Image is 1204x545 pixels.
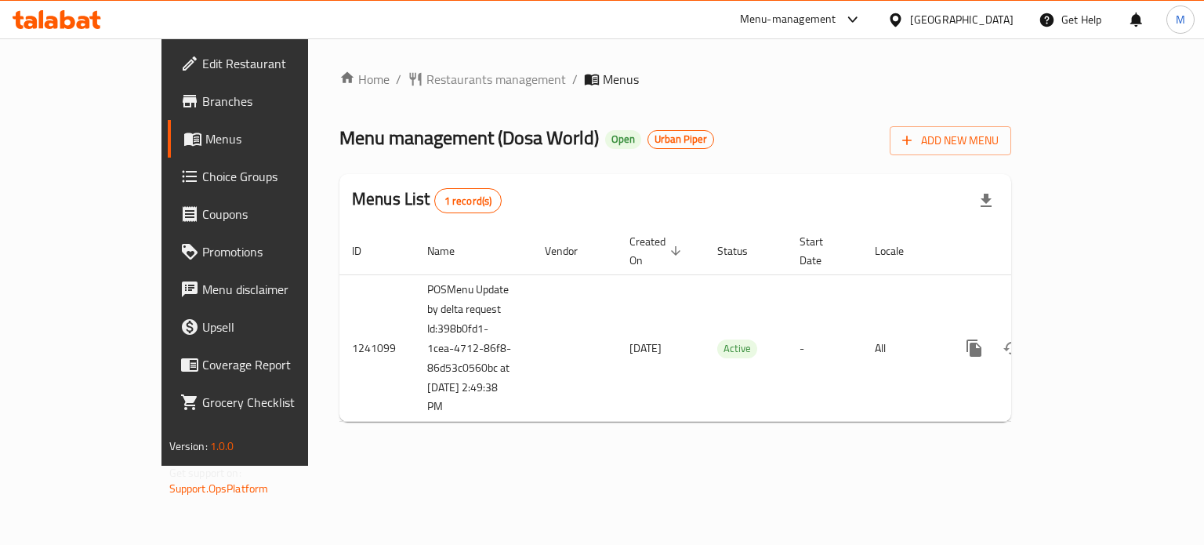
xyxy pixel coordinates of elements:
[202,355,350,374] span: Coverage Report
[210,436,234,456] span: 1.0.0
[205,129,350,148] span: Menus
[717,340,757,358] div: Active
[168,271,363,308] a: Menu disclaimer
[717,340,757,358] span: Active
[339,120,599,155] span: Menu management ( Dosa World )
[800,232,843,270] span: Start Date
[202,280,350,299] span: Menu disclaimer
[956,329,993,367] button: more
[168,158,363,195] a: Choice Groups
[168,120,363,158] a: Menus
[339,274,415,422] td: 1241099
[168,233,363,271] a: Promotions
[572,70,578,89] li: /
[605,130,641,149] div: Open
[202,318,350,336] span: Upsell
[434,188,502,213] div: Total records count
[169,463,241,483] span: Get support on:
[629,232,686,270] span: Created On
[339,70,1011,89] nav: breadcrumb
[202,167,350,186] span: Choice Groups
[202,205,350,223] span: Coupons
[202,393,350,412] span: Grocery Checklist
[415,274,532,422] td: POSMenu Update by delta request Id:398b0fd1-1cea-4712-86f8-86d53c0560bc at [DATE] 2:49:38 PM
[202,54,350,73] span: Edit Restaurant
[168,308,363,346] a: Upsell
[629,338,662,358] span: [DATE]
[787,274,862,422] td: -
[545,242,598,260] span: Vendor
[740,10,836,29] div: Menu-management
[339,227,1119,423] table: enhanced table
[890,126,1011,155] button: Add New Menu
[396,70,401,89] li: /
[168,195,363,233] a: Coupons
[993,329,1031,367] button: Change Status
[875,242,924,260] span: Locale
[352,242,382,260] span: ID
[603,70,639,89] span: Menus
[427,242,475,260] span: Name
[862,274,943,422] td: All
[435,194,502,209] span: 1 record(s)
[352,187,502,213] h2: Menus List
[943,227,1119,275] th: Actions
[339,70,390,89] a: Home
[910,11,1014,28] div: [GEOGRAPHIC_DATA]
[408,70,566,89] a: Restaurants management
[902,131,999,151] span: Add New Menu
[168,383,363,421] a: Grocery Checklist
[169,478,269,499] a: Support.OpsPlatform
[202,92,350,111] span: Branches
[202,242,350,261] span: Promotions
[169,436,208,456] span: Version:
[426,70,566,89] span: Restaurants management
[168,82,363,120] a: Branches
[168,45,363,82] a: Edit Restaurant
[605,133,641,146] span: Open
[168,346,363,383] a: Coverage Report
[967,182,1005,220] div: Export file
[1176,11,1185,28] span: M
[717,242,768,260] span: Status
[648,133,713,146] span: Urban Piper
